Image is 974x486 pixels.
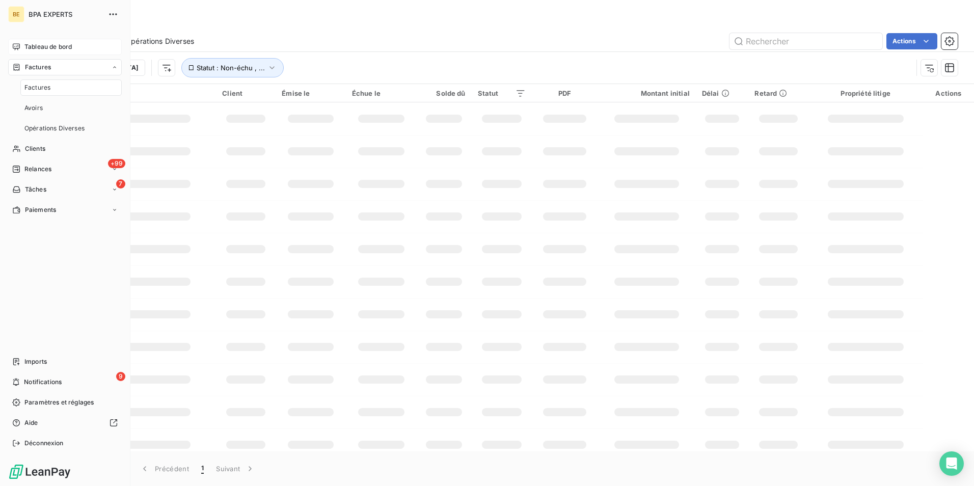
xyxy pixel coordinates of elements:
[754,89,802,97] div: Retard
[8,415,122,431] a: Aide
[25,144,45,153] span: Clients
[24,377,62,387] span: Notifications
[24,398,94,407] span: Paramètres et réglages
[133,458,195,479] button: Précédent
[29,10,102,18] span: BPA EXPERTS
[116,179,125,188] span: 7
[886,33,937,49] button: Actions
[181,58,284,77] button: Statut : Non-échu , ...
[24,357,47,366] span: Imports
[195,458,210,479] button: 1
[939,451,964,476] div: Open Intercom Messenger
[478,89,526,97] div: Statut
[125,36,194,46] span: Opérations Diverses
[729,33,882,49] input: Rechercher
[604,89,690,97] div: Montant initial
[24,124,85,133] span: Opérations Diverses
[210,458,261,479] button: Suivant
[814,89,917,97] div: Propriété litige
[222,89,269,97] div: Client
[538,89,592,97] div: PDF
[8,6,24,22] div: BE
[24,103,43,113] span: Avoirs
[702,89,743,97] div: Délai
[108,159,125,168] span: +99
[25,185,46,194] span: Tâches
[25,63,51,72] span: Factures
[422,89,465,97] div: Solde dû
[201,464,204,474] span: 1
[116,372,125,381] span: 9
[352,89,411,97] div: Échue le
[25,205,56,214] span: Paiements
[24,42,72,51] span: Tableau de bord
[24,83,50,92] span: Factures
[8,464,71,480] img: Logo LeanPay
[282,89,339,97] div: Émise le
[24,165,51,174] span: Relances
[929,89,968,97] div: Actions
[197,64,265,72] span: Statut : Non-échu , ...
[24,439,64,448] span: Déconnexion
[24,418,38,427] span: Aide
